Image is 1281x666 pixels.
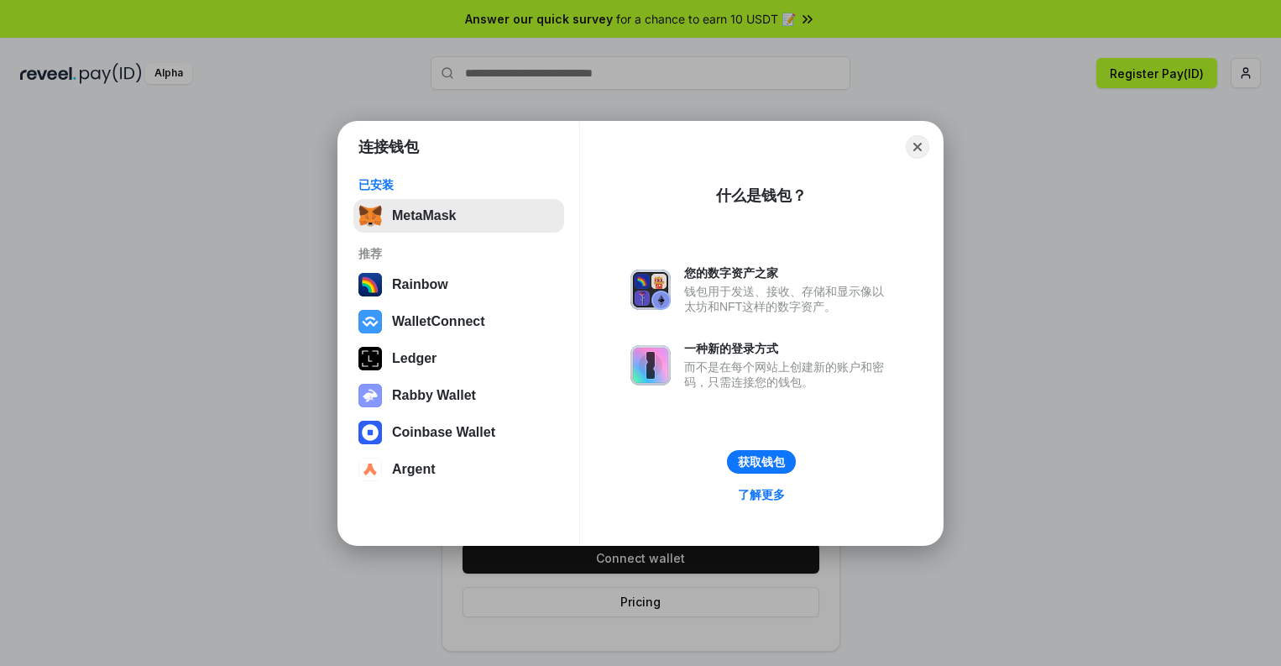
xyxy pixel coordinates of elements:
img: svg+xml,%3Csvg%20xmlns%3D%22http%3A%2F%2Fwww.w3.org%2F2000%2Fsvg%22%20fill%3D%22none%22%20viewBox... [358,384,382,407]
div: 您的数字资产之家 [684,265,892,281]
img: svg+xml,%3Csvg%20width%3D%2228%22%20height%3D%2228%22%20viewBox%3D%220%200%2028%2028%22%20fill%3D... [358,310,382,333]
img: svg+xml,%3Csvg%20width%3D%2228%22%20height%3D%2228%22%20viewBox%3D%220%200%2028%2028%22%20fill%3D... [358,458,382,481]
img: svg+xml,%3Csvg%20fill%3D%22none%22%20height%3D%2233%22%20viewBox%3D%220%200%2035%2033%22%20width%... [358,204,382,228]
img: svg+xml,%3Csvg%20width%3D%22120%22%20height%3D%22120%22%20viewBox%3D%220%200%20120%20120%22%20fil... [358,273,382,296]
button: MetaMask [353,199,564,233]
button: 获取钱包 [727,450,796,474]
div: 什么是钱包？ [716,186,807,206]
div: Rabby Wallet [392,388,476,403]
div: 了解更多 [738,487,785,502]
button: Coinbase Wallet [353,416,564,449]
button: WalletConnect [353,305,564,338]
img: svg+xml,%3Csvg%20xmlns%3D%22http%3A%2F%2Fwww.w3.org%2F2000%2Fsvg%22%20fill%3D%22none%22%20viewBox... [630,345,671,385]
div: Ledger [392,351,437,366]
div: Argent [392,462,436,477]
a: 了解更多 [728,484,795,506]
h1: 连接钱包 [358,137,419,157]
button: Rabby Wallet [353,379,564,412]
div: 获取钱包 [738,454,785,469]
div: 推荐 [358,246,559,261]
div: MetaMask [392,208,456,223]
div: WalletConnect [392,314,485,329]
img: svg+xml,%3Csvg%20xmlns%3D%22http%3A%2F%2Fwww.w3.org%2F2000%2Fsvg%22%20width%3D%2228%22%20height%3... [358,347,382,370]
div: 一种新的登录方式 [684,341,892,356]
img: svg+xml,%3Csvg%20width%3D%2228%22%20height%3D%2228%22%20viewBox%3D%220%200%2028%2028%22%20fill%3D... [358,421,382,444]
button: Argent [353,453,564,486]
div: Rainbow [392,277,448,292]
div: 钱包用于发送、接收、存储和显示像以太坊和NFT这样的数字资产。 [684,284,892,314]
img: svg+xml,%3Csvg%20xmlns%3D%22http%3A%2F%2Fwww.w3.org%2F2000%2Fsvg%22%20fill%3D%22none%22%20viewBox... [630,270,671,310]
div: 已安装 [358,177,559,192]
button: Ledger [353,342,564,375]
div: Coinbase Wallet [392,425,495,440]
button: Rainbow [353,268,564,302]
button: Close [906,135,929,159]
div: 而不是在每个网站上创建新的账户和密码，只需连接您的钱包。 [684,359,892,390]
